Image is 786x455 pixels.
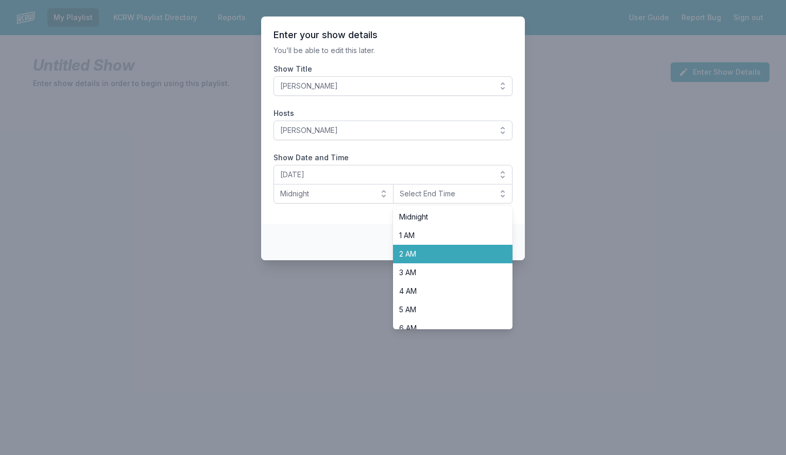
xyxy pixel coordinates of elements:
[274,45,512,56] p: You’ll be able to edit this later.
[399,267,494,278] span: 3 AM
[399,249,494,259] span: 2 AM
[399,212,494,222] span: Midnight
[274,184,394,204] button: Midnight
[274,29,512,41] header: Enter your show details
[280,125,491,136] span: [PERSON_NAME]
[274,153,349,163] legend: Show Date and Time
[400,189,492,199] span: Select End Time
[399,323,494,333] span: 6 AM
[274,64,512,74] label: Show Title
[280,170,491,180] span: [DATE]
[280,81,491,91] span: [PERSON_NAME]
[274,121,512,140] button: [PERSON_NAME]
[274,108,512,119] label: Hosts
[399,305,494,315] span: 5 AM
[393,184,513,204] button: Select End Time
[274,165,512,184] button: [DATE]
[280,189,372,199] span: Midnight
[399,230,494,241] span: 1 AM
[399,286,494,296] span: 4 AM
[274,76,512,96] button: [PERSON_NAME]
